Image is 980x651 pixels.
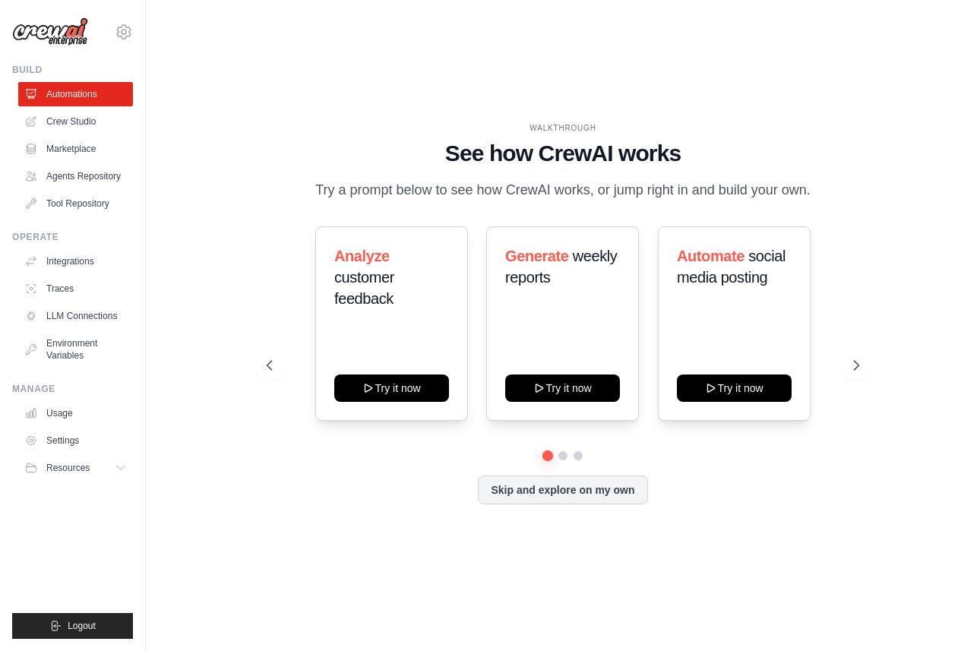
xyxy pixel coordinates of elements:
[677,248,744,264] span: Automate
[308,179,818,201] p: Try a prompt below to see how CrewAI works, or jump right in and build your own.
[18,109,133,134] a: Crew Studio
[18,137,133,161] a: Marketplace
[18,331,133,368] a: Environment Variables
[478,476,647,504] button: Skip and explore on my own
[46,462,90,474] span: Resources
[12,17,88,46] img: Logo
[12,231,133,243] div: Operate
[12,613,133,639] button: Logout
[18,191,133,216] a: Tool Repository
[12,64,133,76] div: Build
[18,164,133,188] a: Agents Repository
[18,456,133,480] button: Resources
[18,401,133,425] a: Usage
[267,122,858,134] div: WALKTHROUGH
[18,304,133,328] a: LLM Connections
[267,140,858,167] h1: See how CrewAI works
[677,248,786,286] span: social media posting
[505,248,617,286] span: weekly reports
[505,248,569,264] span: Generate
[505,374,620,402] button: Try it now
[12,383,133,395] div: Manage
[334,374,449,402] button: Try it now
[18,277,133,301] a: Traces
[677,374,792,402] button: Try it now
[334,248,390,264] span: Analyze
[334,269,394,307] span: customer feedback
[18,249,133,273] a: Integrations
[68,620,96,632] span: Logout
[18,428,133,453] a: Settings
[18,82,133,106] a: Automations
